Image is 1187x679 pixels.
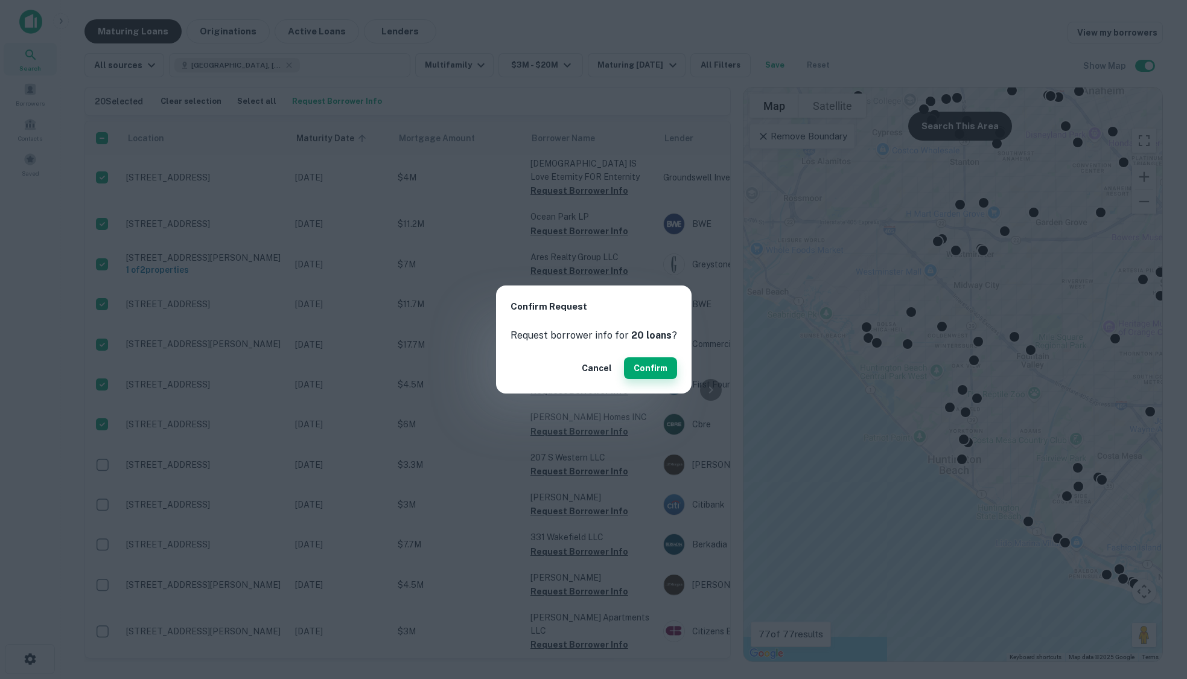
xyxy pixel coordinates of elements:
strong: 20 loans [631,330,672,341]
iframe: Chat Widget [1127,582,1187,640]
p: Request borrower info for ? [511,328,677,343]
button: Confirm [624,357,677,379]
button: Cancel [577,357,617,379]
h2: Confirm Request [496,285,692,328]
